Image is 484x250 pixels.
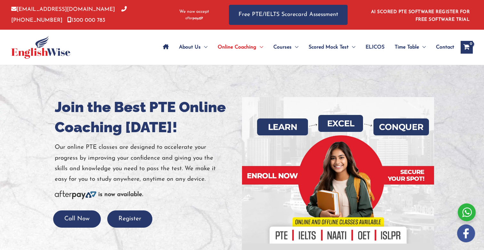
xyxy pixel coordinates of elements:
span: Menu Toggle [201,36,207,58]
p: Our online PTE classes are designed to accelerate your progress by improving your confidence and ... [55,142,237,185]
a: ELICOS [360,36,390,58]
a: About UsMenu Toggle [174,36,213,58]
span: Time Table [395,36,419,58]
span: Courses [273,36,292,58]
span: Contact [436,36,454,58]
button: Register [107,210,152,228]
a: Scored Mock TestMenu Toggle [303,36,360,58]
button: Call Now [53,210,101,228]
a: 1300 000 783 [67,18,105,23]
img: Afterpay-Logo [185,17,203,20]
img: white-facebook.png [457,224,475,242]
a: Register [107,216,152,222]
aside: Header Widget 1 [367,4,473,25]
a: [PHONE_NUMBER] [11,7,127,23]
a: CoursesMenu Toggle [268,36,303,58]
img: cropped-ew-logo [11,36,70,59]
a: View Shopping Cart, empty [461,41,473,54]
a: Online CoachingMenu Toggle [213,36,268,58]
span: We now accept [179,9,209,15]
a: Contact [431,36,454,58]
a: Time TableMenu Toggle [390,36,431,58]
a: Call Now [53,216,101,222]
span: Scored Mock Test [309,36,349,58]
span: About Us [179,36,201,58]
span: Menu Toggle [256,36,263,58]
a: Free PTE/IELTS Scorecard Assessment [229,5,348,25]
span: Menu Toggle [292,36,298,58]
span: ELICOS [366,36,384,58]
h1: Join the Best PTE Online Coaching [DATE]! [55,97,237,137]
span: Menu Toggle [419,36,426,58]
a: [EMAIL_ADDRESS][DOMAIN_NAME] [11,7,115,12]
nav: Site Navigation: Main Menu [158,36,454,58]
span: Online Coaching [218,36,256,58]
span: Menu Toggle [349,36,355,58]
img: Afterpay-Logo [55,191,96,199]
a: AI SCORED PTE SOFTWARE REGISTER FOR FREE SOFTWARE TRIAL [371,10,470,22]
b: is now available. [98,192,143,198]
